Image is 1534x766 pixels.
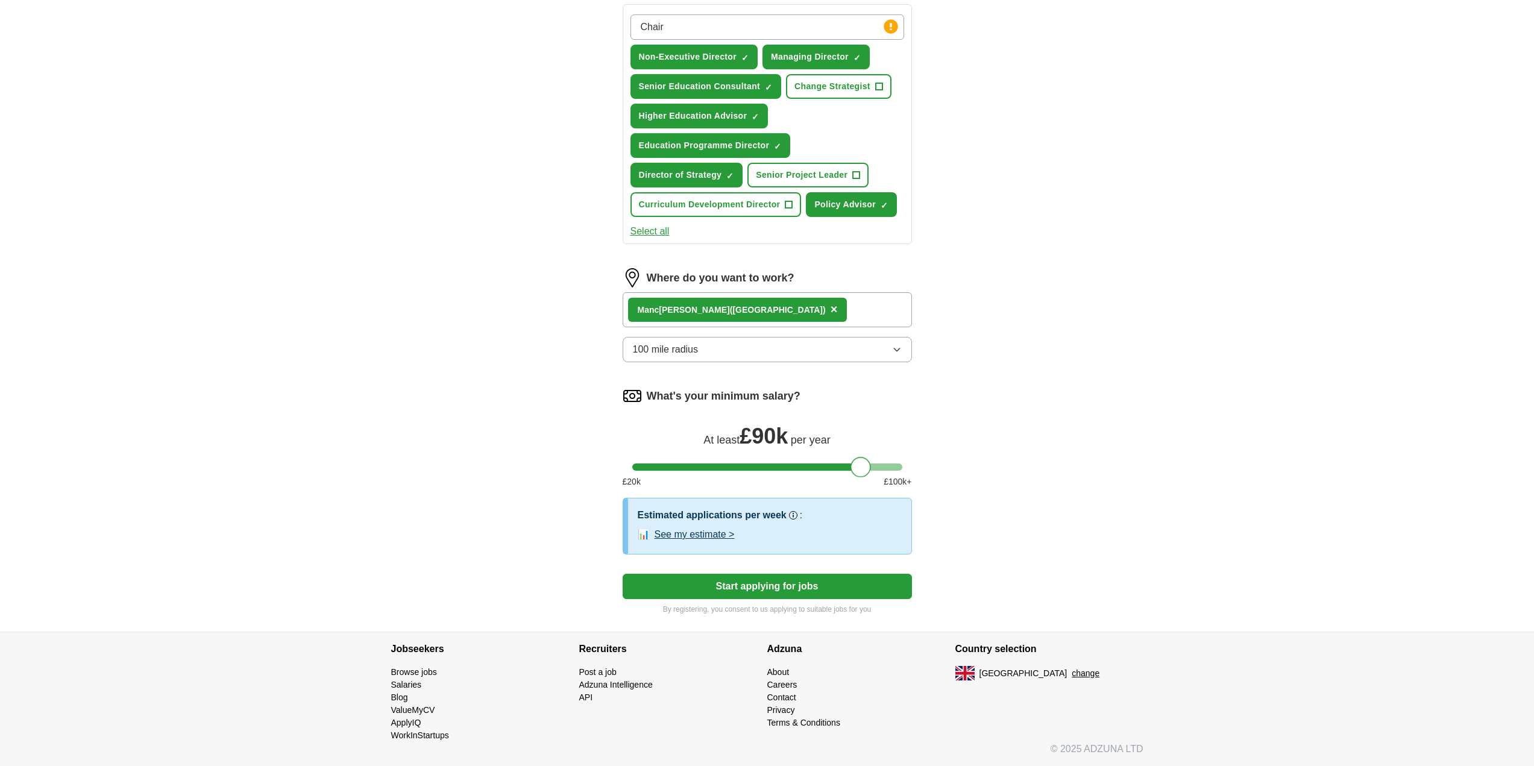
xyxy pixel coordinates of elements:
label: What's your minimum salary? [647,388,800,404]
button: See my estimate > [655,527,735,542]
img: UK flag [955,666,975,680]
span: Curriculum Development Director [639,198,781,211]
img: location.png [623,268,642,287]
a: WorkInStartups [391,730,449,740]
button: change [1072,667,1099,680]
a: API [579,692,593,702]
span: Senior Education Consultant [639,80,761,93]
span: Director of Strategy [639,169,722,181]
a: Post a job [579,667,617,677]
button: Change Strategist [786,74,891,99]
button: × [831,301,838,319]
a: ValueMyCV [391,705,435,715]
span: ✓ [774,142,781,151]
span: Senior Project Leader [756,169,847,181]
span: Non-Executive Director [639,51,737,63]
button: Curriculum Development Director [630,192,802,217]
a: ApplyIQ [391,718,421,727]
span: ✓ [765,83,772,92]
h3: : [800,508,802,523]
span: ✓ [726,171,734,181]
span: ✓ [881,201,888,210]
button: Start applying for jobs [623,574,912,599]
span: × [831,303,838,316]
span: ✓ [853,53,861,63]
a: About [767,667,790,677]
span: per year [791,434,831,446]
span: Our best guess based on live jobs [DATE], and others like you. [744,478,903,500]
span: Education Programme Director [639,139,770,152]
div: [PERSON_NAME] [638,304,826,316]
button: Director of Strategy✓ [630,163,743,187]
a: Contact [767,692,796,702]
span: ✓ [741,53,749,63]
span: ([GEOGRAPHIC_DATA]) [730,305,826,315]
span: Managing Director [771,51,849,63]
span: £ 20 k [623,476,641,488]
h4: Country selection [955,632,1143,666]
span: Change Strategist [794,80,870,93]
button: 100 mile radius [623,337,912,362]
span: Higher Education Advisor [639,110,747,122]
button: Senior Project Leader [747,163,869,187]
span: Policy Advisor [814,198,876,211]
label: Where do you want to work? [647,270,794,286]
span: ✓ [752,112,759,122]
button: Senior Education Consultant✓ [630,74,782,99]
a: Adzuna Intelligence [579,680,653,689]
span: At least [703,434,740,446]
strong: Manc [638,305,659,315]
button: Managing Director✓ [762,45,870,69]
button: Higher Education Advisor✓ [630,104,769,128]
a: Privacy [767,705,795,715]
img: salary.png [623,386,642,406]
a: Salaries [391,680,422,689]
button: Non-Executive Director✓ [630,45,758,69]
h3: Estimated applications per week [638,508,787,523]
a: Terms & Conditions [767,718,840,727]
div: © 2025 ADZUNA LTD [382,742,1153,766]
a: Careers [767,680,797,689]
span: [GEOGRAPHIC_DATA] [979,667,1067,680]
span: 100 mile radius [633,342,699,357]
input: Type a job title and press enter [630,14,904,40]
p: By registering, you consent to us applying to suitable jobs for you [623,604,912,615]
button: Select all [630,224,670,239]
button: Education Programme Director✓ [630,133,791,158]
span: 📊 [638,527,650,542]
a: Browse jobs [391,667,437,677]
button: Policy Advisor✓ [806,192,897,217]
a: Blog [391,692,408,702]
span: £ 90k [740,424,788,448]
